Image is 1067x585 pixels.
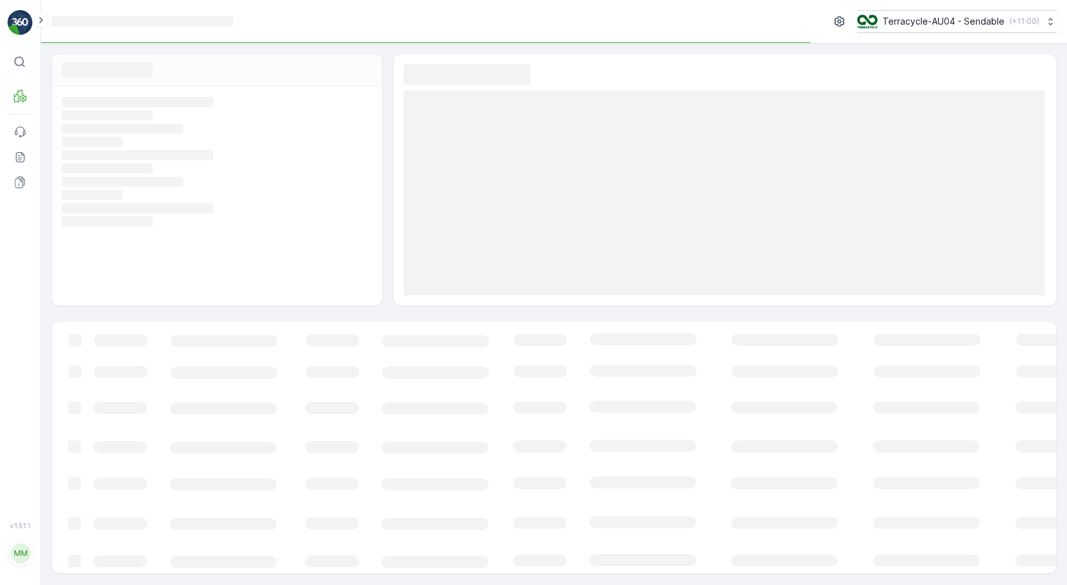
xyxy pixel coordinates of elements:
p: Terracycle-AU04 - Sendable [883,15,1004,28]
p: ( +11:00 ) [1010,16,1039,27]
div: MM [11,543,31,564]
span: v 1.51.1 [8,522,33,529]
img: terracycle_logo.png [857,15,877,28]
button: MM [8,532,33,575]
img: logo [8,10,33,35]
button: Terracycle-AU04 - Sendable(+11:00) [857,10,1057,33]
